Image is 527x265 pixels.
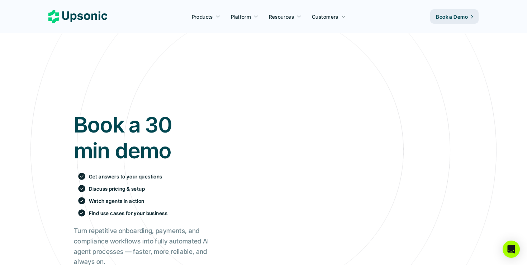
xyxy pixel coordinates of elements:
div: Open Intercom Messenger [503,241,520,258]
p: Resources [269,13,294,20]
p: Book a Demo [436,13,468,20]
p: Discuss pricing & setup [89,185,145,192]
a: Products [187,10,225,23]
h1: Book a 30 min demo [74,112,209,163]
p: Get answers to your questions [89,173,162,180]
p: Products [192,13,213,20]
a: Book a Demo [430,9,479,24]
p: Customers [312,13,338,20]
p: Platform [231,13,251,20]
p: Watch agents in action [89,197,144,205]
p: Find use cases for your business [89,209,167,217]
